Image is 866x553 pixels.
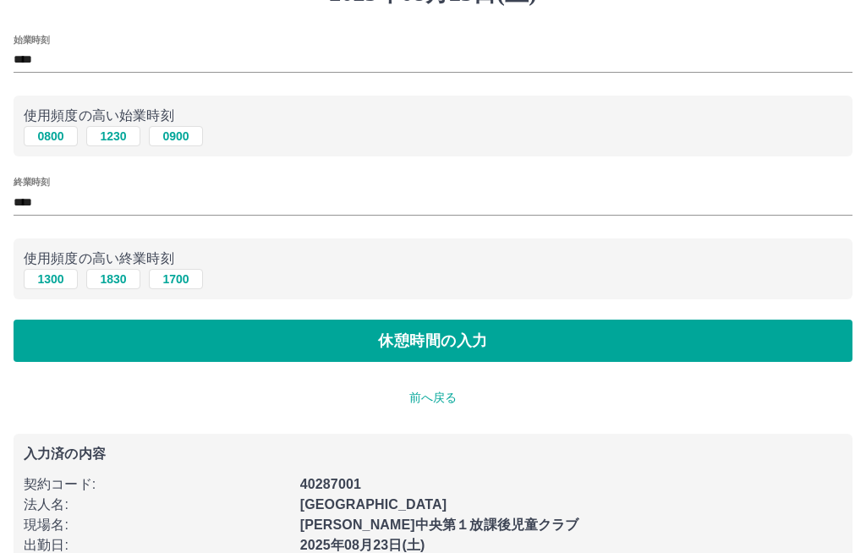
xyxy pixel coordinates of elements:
button: 1230 [86,126,140,146]
b: 40287001 [300,477,361,491]
label: 終業時刻 [14,176,49,189]
button: 0800 [24,126,78,146]
b: 2025年08月23日(土) [300,538,425,552]
button: 1300 [24,269,78,289]
p: 現場名 : [24,515,290,535]
p: 入力済の内容 [24,447,842,461]
label: 始業時刻 [14,33,49,46]
p: 使用頻度の高い始業時刻 [24,106,842,126]
button: 0900 [149,126,203,146]
button: 1830 [86,269,140,289]
p: 契約コード : [24,474,290,495]
p: 法人名 : [24,495,290,515]
button: 1700 [149,269,203,289]
b: [GEOGRAPHIC_DATA] [300,497,447,512]
p: 使用頻度の高い終業時刻 [24,249,842,269]
b: [PERSON_NAME]中央第１放課後児童クラブ [300,517,579,532]
button: 休憩時間の入力 [14,320,852,362]
p: 前へ戻る [14,389,852,407]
